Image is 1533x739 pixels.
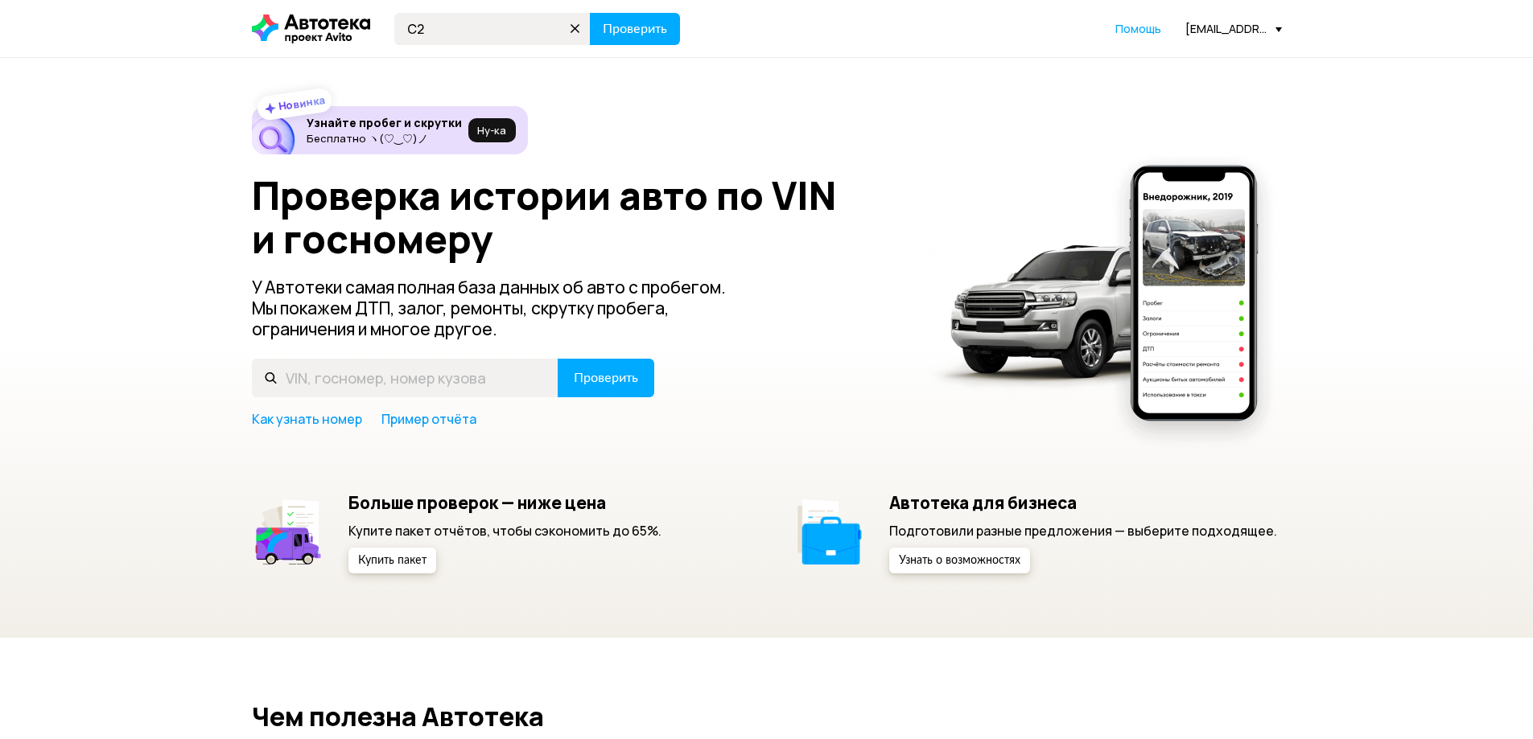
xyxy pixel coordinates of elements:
span: Купить пакет [358,555,427,566]
input: VIN, госномер, номер кузова [252,359,558,397]
h5: Автотека для бизнеса [889,492,1277,513]
h5: Больше проверок — ниже цена [348,492,661,513]
div: [EMAIL_ADDRESS][DOMAIN_NAME] [1185,21,1282,36]
h6: Узнайте пробег и скрутки [307,116,462,130]
button: Узнать о возможностях [889,548,1030,573]
p: Купите пакет отчётов, чтобы сэкономить до 65%. [348,522,661,540]
a: Помощь [1115,21,1161,37]
span: Узнать о возможностях [899,555,1020,566]
p: Бесплатно ヽ(♡‿♡)ノ [307,132,462,145]
p: Подготовили разные предложения — выберите подходящее. [889,522,1277,540]
p: У Автотеки самая полная база данных об авто с пробегом. Мы покажем ДТП, залог, ремонты, скрутку п... [252,277,752,339]
span: Проверить [603,23,667,35]
a: Пример отчёта [381,410,476,428]
h1: Проверка истории авто по VIN и госномеру [252,174,906,261]
strong: Новинка [277,92,326,113]
a: Как узнать номер [252,410,362,428]
input: VIN, госномер, номер кузова [394,13,591,45]
button: Купить пакет [348,548,436,573]
button: Проверить [558,359,654,397]
span: Помощь [1115,21,1161,36]
span: Ну‑ка [477,124,506,137]
h2: Чем полезна Автотека [252,702,1282,731]
span: Проверить [574,372,638,384]
button: Проверить [590,13,680,45]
